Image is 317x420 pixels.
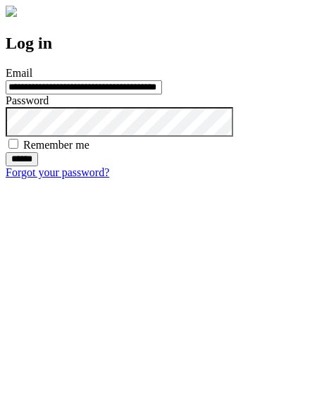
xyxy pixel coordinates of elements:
label: Email [6,67,32,79]
label: Password [6,94,49,106]
a: Forgot your password? [6,166,109,178]
img: logo-4e3dc11c47720685a147b03b5a06dd966a58ff35d612b21f08c02c0306f2b779.png [6,6,17,17]
label: Remember me [23,139,89,151]
h2: Log in [6,34,311,53]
